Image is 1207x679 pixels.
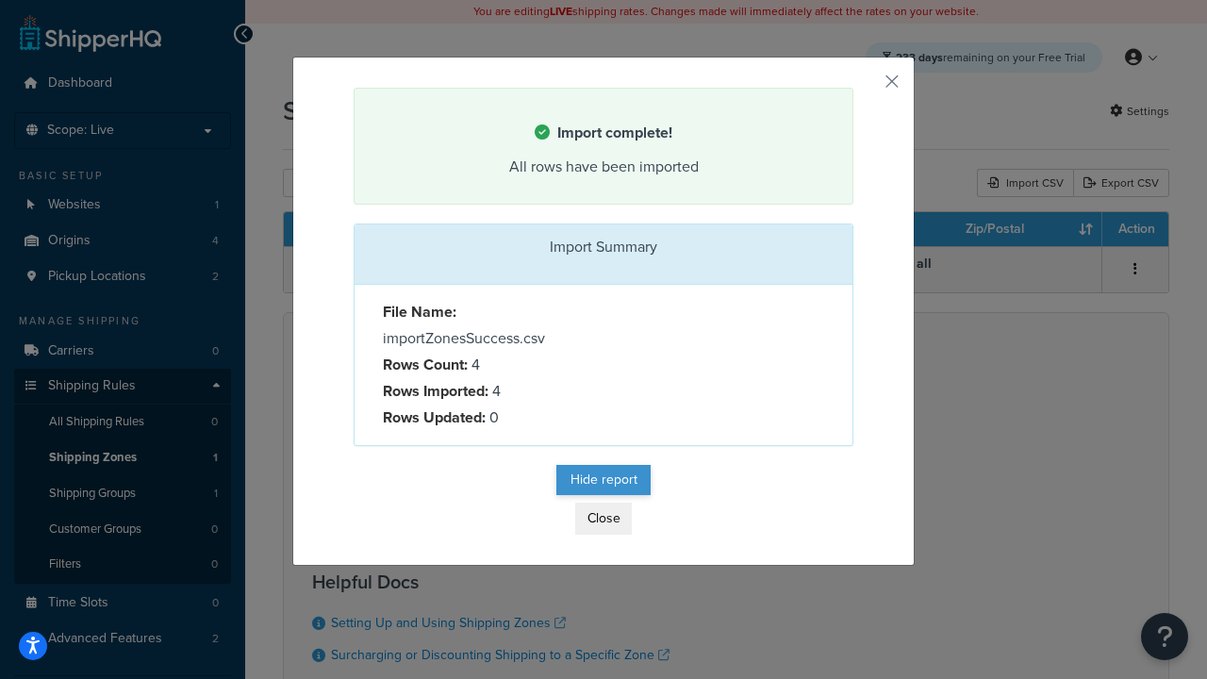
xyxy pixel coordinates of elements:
h4: Import complete! [378,122,829,144]
button: Hide report [556,465,651,495]
strong: File Name: [383,301,456,323]
button: Close [575,503,632,535]
div: importZonesSuccess.csv 4 4 0 [369,299,603,431]
strong: Rows Updated: [383,406,486,428]
h3: Import Summary [369,239,838,256]
strong: Rows Count: [383,354,468,375]
div: All rows have been imported [378,154,829,180]
strong: Rows Imported: [383,380,488,402]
